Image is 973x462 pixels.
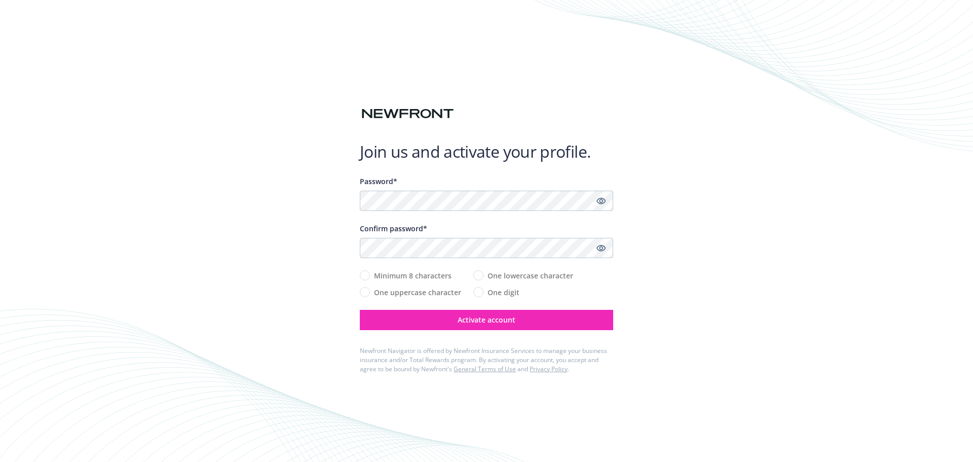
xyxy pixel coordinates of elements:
[488,287,519,298] span: One digit
[360,310,613,330] button: Activate account
[360,191,613,211] input: Enter a unique password...
[530,365,568,373] a: Privacy Policy
[488,270,573,281] span: One lowercase character
[595,195,607,207] a: Show password
[360,105,456,123] img: Newfront logo
[360,238,613,258] input: Confirm your unique password...
[374,287,461,298] span: One uppercase character
[360,141,613,162] h1: Join us and activate your profile.
[360,224,427,233] span: Confirm password*
[360,346,613,374] div: Newfront Navigator is offered by Newfront Insurance Services to manage your business insurance an...
[454,365,516,373] a: General Terms of Use
[595,242,607,254] a: Show password
[360,176,397,186] span: Password*
[458,315,515,325] span: Activate account
[374,270,452,281] span: Minimum 8 characters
